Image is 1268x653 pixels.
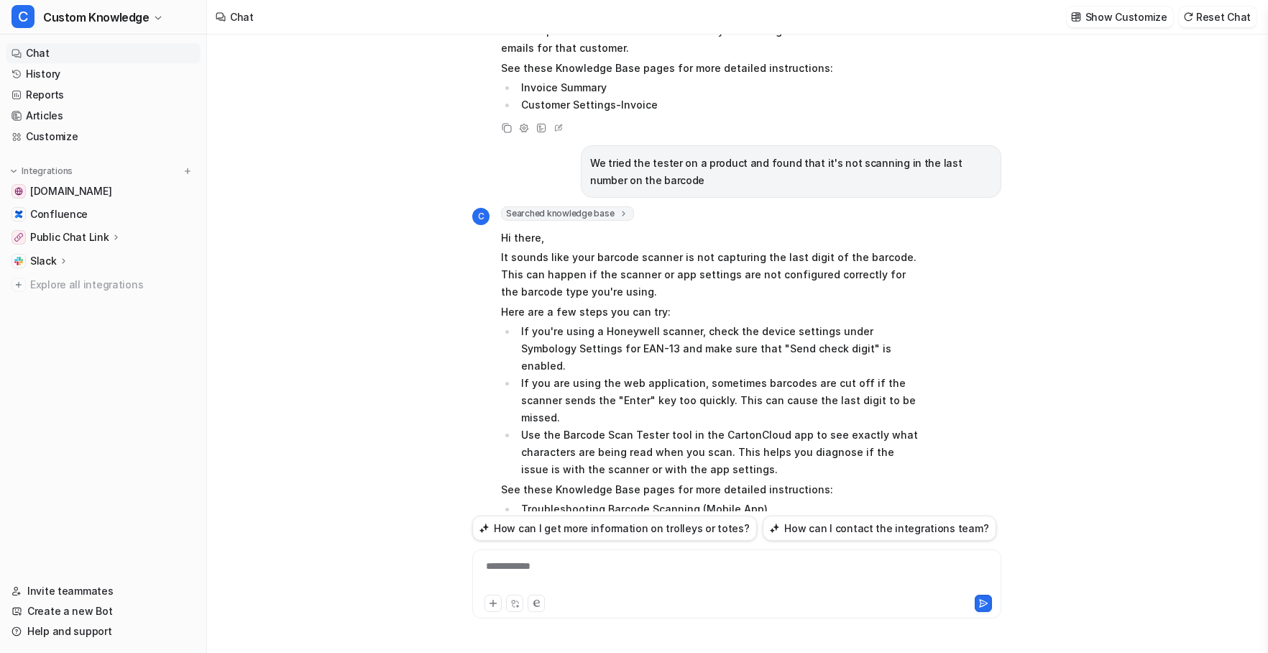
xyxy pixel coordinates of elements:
[30,230,109,245] p: Public Chat Link
[14,210,23,219] img: Confluence
[501,60,922,77] p: See these Knowledge Base pages for more detailed instructions:
[30,207,88,222] span: Confluence
[763,516,996,541] button: How can I contact the integrations team?
[501,481,922,498] p: See these Knowledge Base pages for more detailed instructions:
[9,166,19,176] img: expand menu
[6,85,201,105] a: Reports
[6,106,201,126] a: Articles
[501,206,634,221] span: Searched knowledge base
[6,64,201,84] a: History
[517,79,922,96] li: Invoice Summary
[517,426,922,478] li: Use the Barcode Scan Tester tool in the CartonCloud app to see exactly what characters are being ...
[1179,6,1256,27] button: Reset Chat
[14,187,23,196] img: help.cartoncloud.com
[517,501,922,518] li: Troubleshooting Barcode Scanning (Mobile App)
[30,184,111,198] span: [DOMAIN_NAME]
[501,229,922,247] p: Hi there,
[6,181,201,201] a: help.cartoncloud.com[DOMAIN_NAME]
[30,254,57,268] p: Slack
[517,96,922,114] li: Customer Settings-Invoice
[6,164,77,178] button: Integrations
[6,621,201,641] a: Help and support
[6,601,201,621] a: Create a new Bot
[6,581,201,601] a: Invite teammates
[12,5,35,28] span: C
[6,275,201,295] a: Explore all integrations
[1067,6,1173,27] button: Show Customize
[230,9,254,24] div: Chat
[517,375,922,426] li: If you are using the web application, sometimes barcodes are cut off if the scanner sends the "En...
[43,7,150,27] span: Custom Knowledge
[12,278,26,292] img: explore all integrations
[1183,12,1193,22] img: reset
[6,43,201,63] a: Chat
[22,165,73,177] p: Integrations
[30,273,195,296] span: Explore all integrations
[501,249,922,301] p: It sounds like your barcode scanner is not capturing the last digit of the barcode. This can happ...
[1085,9,1167,24] p: Show Customize
[6,204,201,224] a: ConfluenceConfluence
[501,22,922,57] p: This will prevent the Excel Invoice Summary from being sent with future invoice emails for that c...
[472,208,490,225] span: C
[1071,12,1081,22] img: customize
[183,166,193,176] img: menu_add.svg
[501,303,922,321] p: Here are a few steps you can try:
[590,155,992,189] p: We tried the tester on a product and found that it's not scanning in the last number on the barcode
[6,127,201,147] a: Customize
[14,233,23,242] img: Public Chat Link
[517,323,922,375] li: If you're using a Honeywell scanner, check the device settings under Symbology Settings for EAN-1...
[472,516,757,541] button: How can I get more information on trolleys or totes?
[14,257,23,265] img: Slack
